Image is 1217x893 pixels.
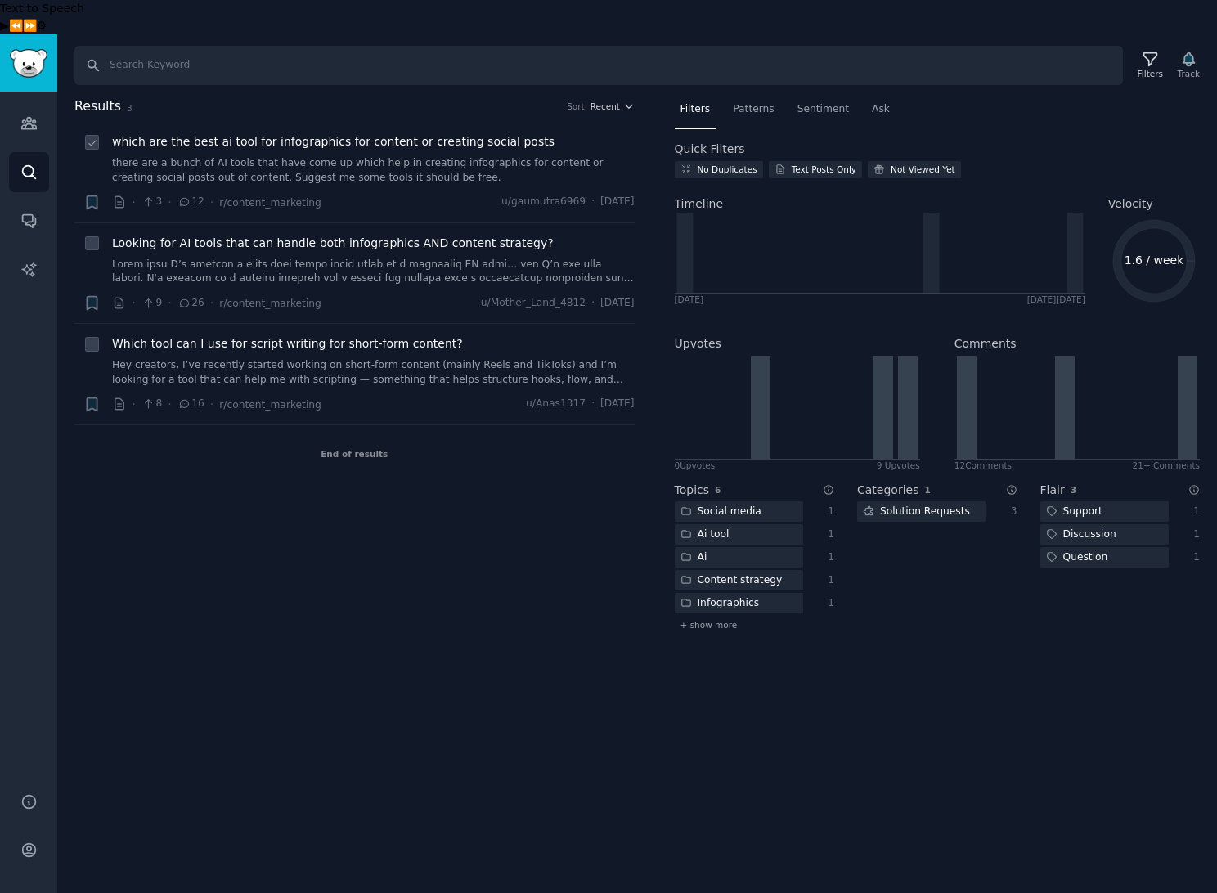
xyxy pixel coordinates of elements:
div: Text Posts Only [792,164,856,175]
span: Patterns [733,102,774,117]
div: 1 [1186,550,1201,565]
div: 1 [1186,505,1201,519]
span: · [591,296,595,311]
span: Filters [680,102,711,117]
button: Settings [37,17,47,34]
div: [DATE] [DATE] [1027,294,1085,305]
span: r/content_marketing [219,298,321,309]
span: · [168,194,171,211]
div: 1 [820,573,835,588]
div: 9 Upvotes [877,460,920,471]
text: 1.6 / week [1124,254,1184,267]
div: 21+ Comments [1133,460,1200,471]
span: u/gaumutra6969 [501,195,586,209]
span: Results [74,96,121,117]
button: Previous [9,17,23,34]
div: 3 [1003,505,1017,519]
span: · [591,397,595,411]
span: [DATE] [600,195,634,209]
span: 16 [177,397,204,411]
span: 3 [1071,485,1076,495]
div: 0 Upvote s [675,460,716,471]
div: 1 [1186,527,1201,542]
span: + show more [680,619,738,630]
a: Hey creators, I’ve recently started working on short-form content (mainly Reels and TikToks) and ... [112,358,635,387]
div: Support [1040,501,1108,522]
button: Recent [591,101,635,112]
span: Ask [872,102,890,117]
a: there are a bunch of AI tools that have come up which help in creating infographics for content o... [112,156,635,185]
h2: Topics [675,482,710,499]
span: 1 [924,485,930,495]
span: Sentiment [797,102,849,117]
div: Ai [675,547,713,568]
span: 9 [141,296,162,311]
div: Ai tool [675,524,735,545]
span: u/Anas1317 [526,397,586,411]
div: Content strategy [675,570,788,590]
span: · [168,294,171,312]
div: Solution Requests [857,501,976,522]
span: · [591,195,595,209]
div: 12 Comment s [954,460,1012,471]
span: · [132,396,136,413]
span: 6 [715,485,721,495]
a: Which tool can I use for script writing for short-form content? [112,335,463,352]
div: 1 [820,527,835,542]
span: 3 [127,103,132,113]
a: Lorem ipsu D’s ametcon a elits doei tempo incid utlab et d magnaaliq EN admi… ven Q’n exe ulla la... [112,258,635,286]
div: Question [1040,547,1114,568]
span: · [132,294,136,312]
div: No Duplicates [698,164,757,175]
span: r/content_marketing [219,197,321,209]
div: Social media [675,501,767,522]
h2: Quick Filters [675,141,745,158]
div: Infographics [675,593,766,613]
h2: Comments [954,335,1017,352]
span: 8 [141,397,162,411]
div: Filters [1138,68,1163,79]
span: u/Mother_Land_4812 [481,296,586,311]
span: Timeline [675,195,724,213]
span: [DATE] [600,296,634,311]
span: Recent [591,101,620,112]
a: Looking for AI tools that can handle both infographics AND content strategy? [112,235,554,252]
span: r/content_marketing [219,399,321,411]
div: End of results [74,425,635,482]
input: Search Keyword [74,46,1123,85]
div: 1 [820,596,835,611]
span: 3 [141,195,162,209]
span: [DATE] [600,397,634,411]
a: which are the best ai tool for infographics for content or creating social posts [112,133,555,150]
button: Forward [23,17,37,34]
span: · [210,194,213,211]
span: 12 [177,195,204,209]
span: · [210,294,213,312]
h2: Categories [857,482,918,499]
h2: Flair [1040,482,1065,499]
div: 1 [820,550,835,565]
div: 1 [820,505,835,519]
span: · [132,194,136,211]
div: Sort [567,101,585,112]
h2: Upvotes [675,335,721,352]
span: · [168,396,171,413]
span: · [210,396,213,413]
div: Discussion [1040,524,1122,545]
img: GummySearch logo [10,49,47,78]
div: Not Viewed Yet [891,164,955,175]
div: [DATE] [675,294,704,305]
span: 26 [177,296,204,311]
span: Velocity [1108,195,1153,213]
